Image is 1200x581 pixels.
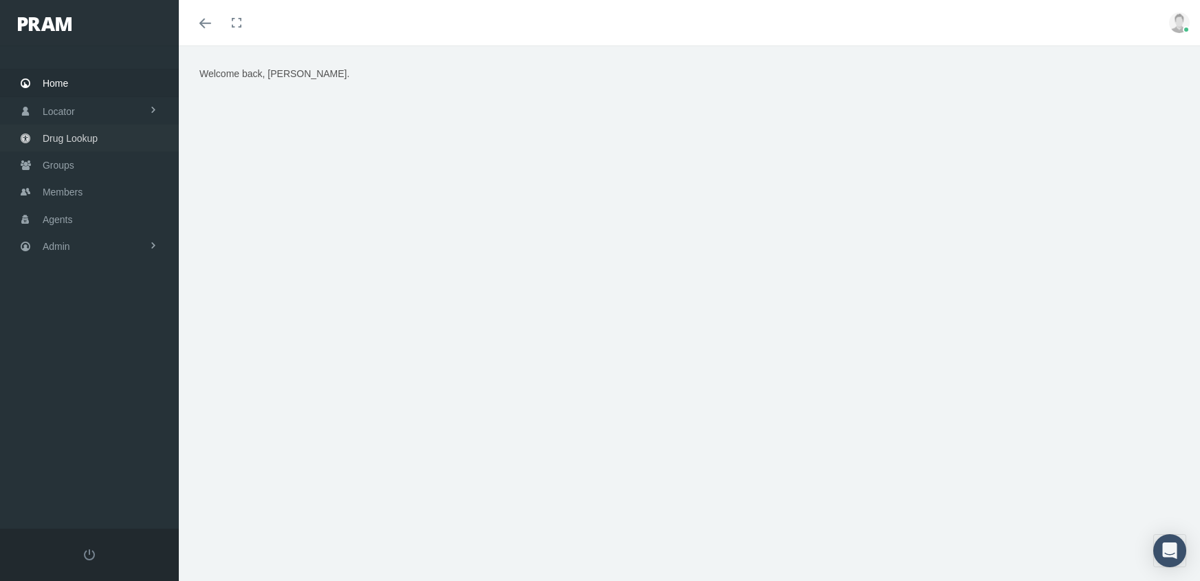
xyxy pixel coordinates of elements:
img: user-placeholder.jpg [1169,12,1190,33]
span: Home [43,70,68,96]
span: Agents [43,207,73,233]
span: Locator [43,98,75,125]
span: Members [43,179,83,205]
span: Drug Lookup [43,125,98,151]
span: Groups [43,152,74,178]
div: Open Intercom Messenger [1153,534,1186,567]
img: PRAM_20_x_78.png [18,17,72,31]
span: Admin [43,233,70,260]
span: Welcome back, [PERSON_NAME]. [199,68,349,79]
